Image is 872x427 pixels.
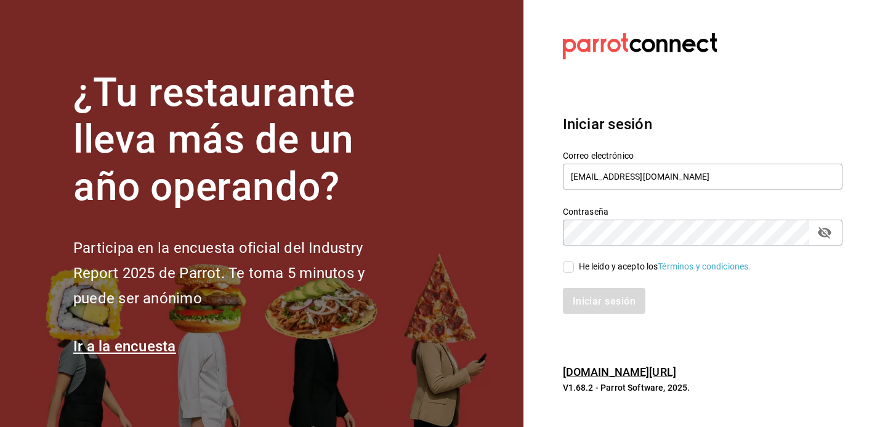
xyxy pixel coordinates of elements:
[563,206,608,216] font: Contraseña
[73,338,176,355] a: Ir a la encuesta
[658,261,751,271] a: Términos y condiciones.
[563,383,690,393] font: V1.68.2 - Parrot Software, 2025.
[579,261,658,271] font: He leído y acepto los
[563,150,634,160] font: Correo electrónico
[73,239,365,307] font: Participa en la encuesta oficial del Industry Report 2025 de Parrot. Te toma 5 minutos y puede se...
[563,164,842,190] input: Ingresa tu correo electrónico
[563,365,676,378] a: [DOMAIN_NAME][URL]
[814,222,835,243] button: campo de contraseña
[563,116,652,133] font: Iniciar sesión
[73,70,355,210] font: ¿Tu restaurante lleva más de un año operando?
